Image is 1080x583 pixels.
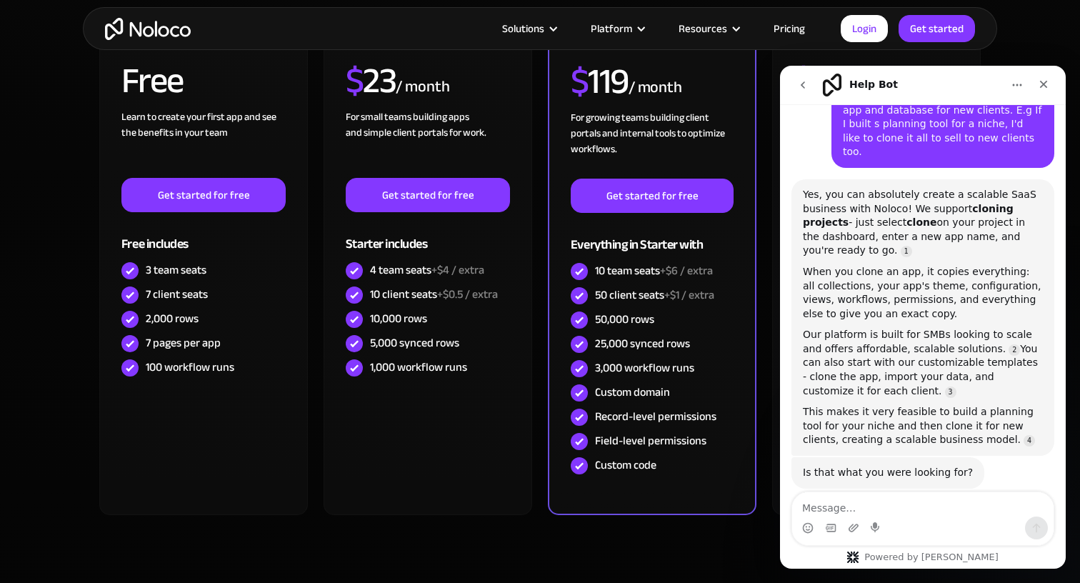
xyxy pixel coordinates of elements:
div: 50,000 rows [595,312,654,327]
div: Starter includes [346,212,510,259]
a: Get started for free [346,178,510,212]
div: 50 client seats [595,287,714,303]
span: +$1 / extra [664,284,714,306]
a: Pricing [756,19,823,38]
div: Yes, you can absolutely create a scalable SaaS business with Noloco! We supportcloning projects- ... [11,114,274,390]
div: Everything in Starter with [571,213,734,259]
span: $ [571,48,589,115]
h2: Free [121,63,184,99]
div: This makes it very feasible to build a planning tool for your niche and then clone it for new cli... [23,339,263,382]
div: 3,000 workflow runs [595,360,694,376]
div: 25,000 synced rows [595,336,690,352]
button: Send a message… [245,451,268,474]
div: When you clone an app, it copies everything: all collections, your app's theme, configuration, vi... [23,199,263,255]
div: 7 pages per app [146,335,221,351]
div: Is that what you were looking for?Help Bot • Just now [11,392,204,423]
div: Platform [591,19,632,38]
div: 5,000 synced rows [370,335,459,351]
div: 10,000 rows [370,311,427,327]
span: +$0.5 / extra [437,284,498,305]
div: Learn to create your first app and see the benefits in your team ‍ [121,109,286,178]
div: Platform [573,19,661,38]
a: Login [841,15,888,42]
a: Get started for free [571,179,734,213]
div: 10 team seats [595,263,713,279]
button: Emoji picker [22,457,34,468]
div: 4 team seats [370,262,484,278]
div: 100 workflow runs [146,359,234,375]
div: For small teams building apps and simple client portals for work. ‍ [346,109,510,178]
div: / month [396,76,449,99]
a: Source reference 128548205: [165,321,176,332]
a: home [105,18,191,40]
div: Custom code [595,457,656,473]
a: Source reference 128551502: [244,369,255,381]
button: Upload attachment [68,457,79,468]
div: Is that what you were looking for? [23,400,193,414]
div: Custom domain [595,384,670,400]
b: clone [126,151,156,162]
iframe: Intercom live chat [780,66,1066,569]
div: Field-level permissions [595,433,706,449]
a: Get started for free [121,178,286,212]
div: Help Bot says… [11,114,274,392]
div: Resources [679,19,727,38]
a: Source reference 128550130: [121,180,132,191]
div: Record-level permissions [595,409,716,424]
div: 2,000 rows [146,311,199,327]
h2: 119 [571,64,629,99]
div: Free includes [121,212,286,259]
div: 3 team seats [146,262,206,278]
div: Our platform is built for SMBs looking to scale and offers affordable, scalable solutions. You ca... [23,262,263,332]
div: Solutions [502,19,544,38]
h2: 23 [346,63,396,99]
textarea: Message… [12,427,274,451]
a: Get started [899,15,975,42]
span: +$6 / extra [660,260,713,281]
span: $ [346,47,364,114]
div: Solutions [484,19,573,38]
div: Yes, you can absolutely create a scalable SaaS business with Noloco! We support - just select on ... [23,122,263,192]
div: For growing teams building client portals and internal tools to optimize workflows. [571,110,734,179]
div: 10 client seats [370,286,498,302]
h2: 255 [794,63,863,99]
button: Gif picker [45,457,56,468]
button: Start recording [91,457,102,468]
span: +$4 / extra [431,259,484,281]
a: Source reference 140578207: [229,279,240,290]
div: Resources [661,19,756,38]
div: / month [629,76,682,99]
div: 1,000 workflow runs [370,359,467,375]
div: 7 client seats [146,286,208,302]
div: Help Bot says… [11,392,274,454]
